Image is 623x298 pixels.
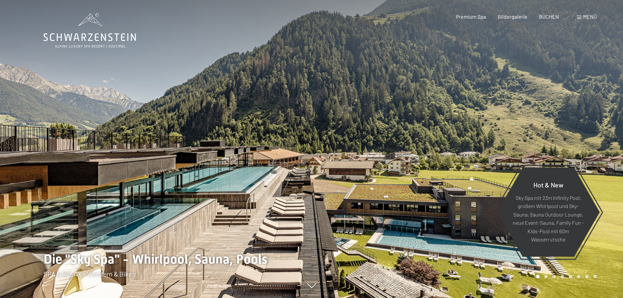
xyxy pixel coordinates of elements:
div: Carousel Page 4 [561,275,564,278]
div: Carousel Page 5 [569,275,572,278]
div: Carousel Page 8 [593,275,597,278]
div: Carousel Page 1 (Current Slide) [536,275,540,278]
span: Menü [583,13,597,20]
div: Carousel Page 3 [552,275,556,278]
a: Premium Spa [456,13,486,20]
div: Carousel Pagination [534,275,597,278]
a: Bildergalerie [498,13,528,20]
p: Sky Spa mit 23m Infinity Pool, großem Whirlpool und Sky-Sauna, Sauna Outdoor Lounge, neue Event-S... [513,193,584,244]
div: Carousel Page 7 [585,275,589,278]
div: Carousel Page 2 [544,275,548,278]
a: BUCHEN [539,13,559,20]
div: Carousel Page 6 [577,275,580,278]
a: Hot & New Sky Spa mit 23m Infinity Pool, großem Whirlpool und Sky-Sauna, Sauna Outdoor Lounge, ne... [496,167,600,257]
span: Hot & New [533,181,563,188]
